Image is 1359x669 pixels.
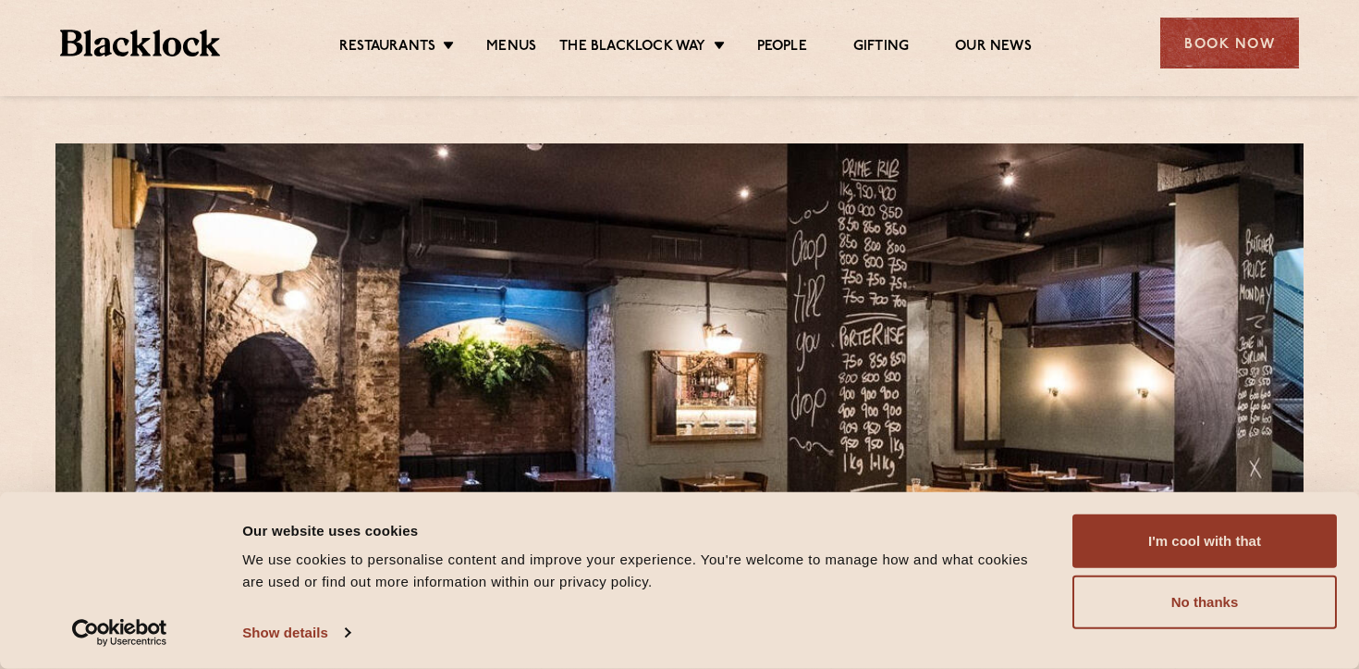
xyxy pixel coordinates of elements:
[1072,576,1337,629] button: No thanks
[1072,514,1337,568] button: I'm cool with that
[60,30,220,56] img: BL_Textured_Logo-footer-cropped.svg
[1160,18,1299,68] div: Book Now
[39,619,201,647] a: Usercentrics Cookiebot - opens in a new window
[853,38,909,58] a: Gifting
[559,38,705,58] a: The Blacklock Way
[757,38,807,58] a: People
[955,38,1032,58] a: Our News
[486,38,536,58] a: Menus
[242,619,349,647] a: Show details
[242,549,1051,593] div: We use cookies to personalise content and improve your experience. You're welcome to manage how a...
[242,519,1051,541] div: Our website uses cookies
[339,38,435,58] a: Restaurants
